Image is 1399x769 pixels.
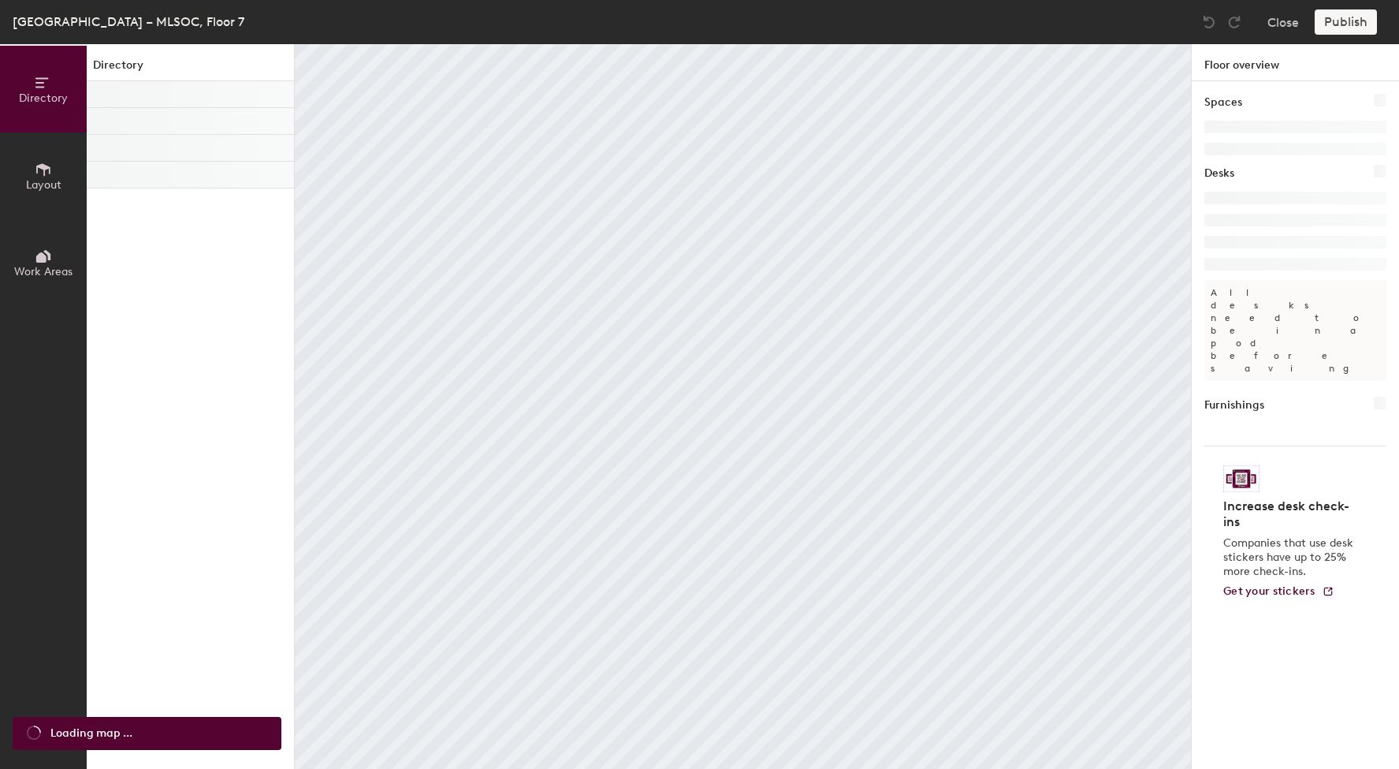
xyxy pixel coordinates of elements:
p: Companies that use desk stickers have up to 25% more check-ins. [1223,536,1358,579]
h1: Spaces [1204,94,1242,111]
h1: Directory [87,57,294,81]
button: Close [1267,9,1299,35]
span: Directory [19,91,68,105]
img: Undo [1201,14,1217,30]
span: Layout [26,178,61,192]
h4: Increase desk check-ins [1223,498,1358,530]
span: Loading map ... [50,725,132,742]
h1: Furnishings [1204,397,1264,414]
img: Sticker logo [1223,465,1259,492]
a: Get your stickers [1223,585,1334,599]
h1: Floor overview [1192,44,1399,81]
h1: Desks [1204,165,1234,182]
img: Redo [1226,14,1242,30]
span: Get your stickers [1223,584,1315,598]
p: All desks need to be in a pod before saving [1204,280,1386,381]
span: Work Areas [14,265,73,278]
div: [GEOGRAPHIC_DATA] – MLSOC, Floor 7 [13,12,244,32]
